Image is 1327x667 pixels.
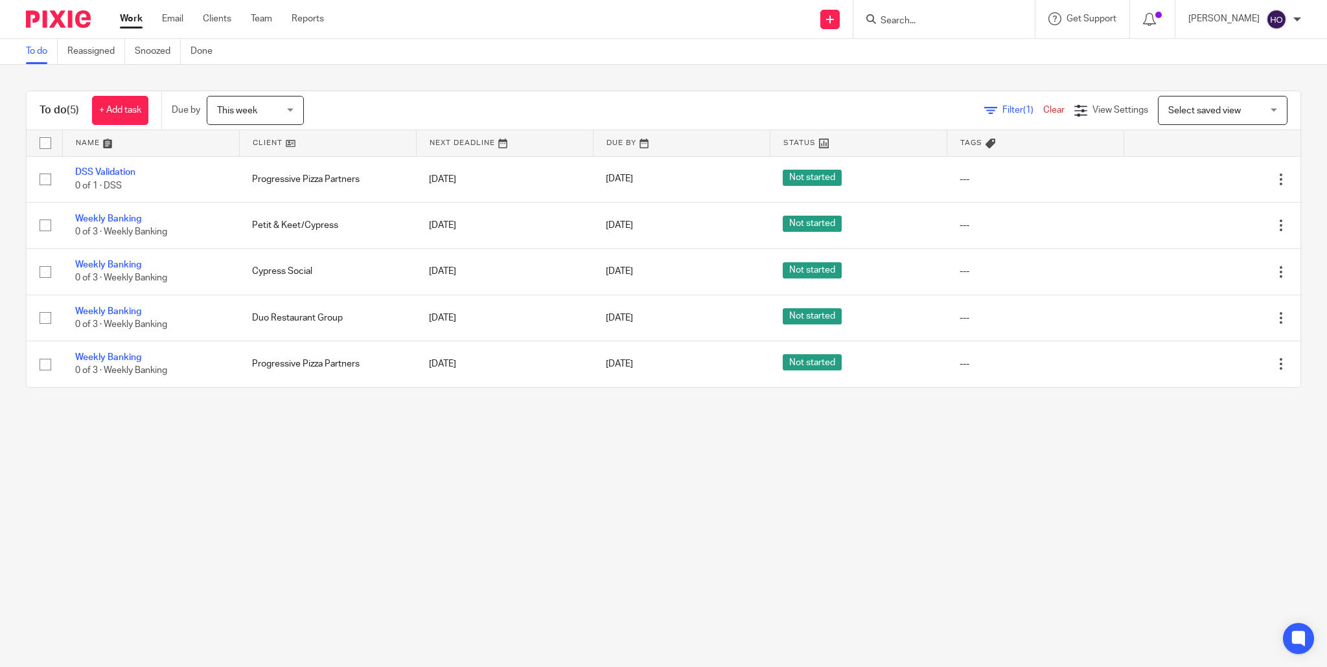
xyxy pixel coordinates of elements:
[416,202,593,248] td: [DATE]
[960,173,1111,186] div: ---
[75,367,167,376] span: 0 of 3 · Weekly Banking
[75,260,141,269] a: Weekly Banking
[1043,106,1065,115] a: Clear
[783,216,842,232] span: Not started
[75,227,167,236] span: 0 of 3 · Weekly Banking
[292,12,324,25] a: Reports
[92,96,148,125] a: + Add task
[239,156,416,202] td: Progressive Pizza Partners
[75,353,141,362] a: Weekly Banking
[75,274,167,283] span: 0 of 3 · Weekly Banking
[1188,12,1260,25] p: [PERSON_NAME]
[879,16,996,27] input: Search
[1092,106,1148,115] span: View Settings
[67,39,125,64] a: Reassigned
[239,341,416,387] td: Progressive Pizza Partners
[960,265,1111,278] div: ---
[783,170,842,186] span: Not started
[239,295,416,341] td: Duo Restaurant Group
[40,104,79,117] h1: To do
[606,313,633,322] span: [DATE]
[416,156,593,202] td: [DATE]
[190,39,222,64] a: Done
[606,267,633,276] span: [DATE]
[120,12,143,25] a: Work
[239,249,416,295] td: Cypress Social
[783,262,842,278] span: Not started
[1067,14,1116,23] span: Get Support
[1023,106,1033,115] span: (1)
[783,308,842,324] span: Not started
[783,354,842,370] span: Not started
[26,39,58,64] a: To do
[75,214,141,223] a: Weekly Banking
[416,295,593,341] td: [DATE]
[67,105,79,115] span: (5)
[217,106,257,115] span: This week
[1266,9,1287,30] img: svg%3E
[239,202,416,248] td: Petit & Keet/Cypress
[26,10,91,28] img: Pixie
[162,12,183,25] a: Email
[606,175,633,184] span: [DATE]
[960,219,1111,232] div: ---
[203,12,231,25] a: Clients
[416,249,593,295] td: [DATE]
[606,221,633,230] span: [DATE]
[1002,106,1043,115] span: Filter
[135,39,181,64] a: Snoozed
[251,12,272,25] a: Team
[75,181,122,190] span: 0 of 1 · DSS
[75,168,135,177] a: DSS Validation
[75,307,141,316] a: Weekly Banking
[606,359,633,368] span: [DATE]
[172,104,200,117] p: Due by
[960,139,982,146] span: Tags
[1168,106,1241,115] span: Select saved view
[960,357,1111,370] div: ---
[416,341,593,387] td: [DATE]
[960,311,1111,324] div: ---
[75,320,167,329] span: 0 of 3 · Weekly Banking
